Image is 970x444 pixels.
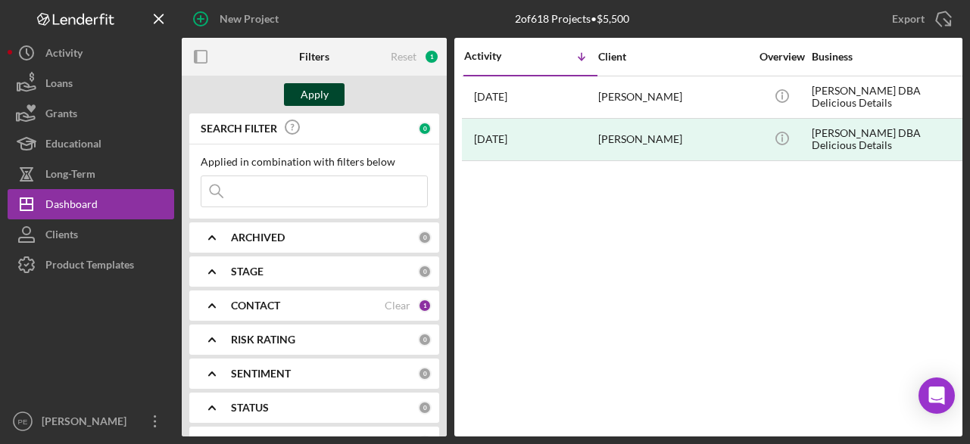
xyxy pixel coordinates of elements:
[391,51,416,63] div: Reset
[418,333,432,346] div: 0
[385,300,410,312] div: Clear
[231,368,291,380] b: SENTIMENT
[45,38,83,72] div: Activity
[45,98,77,132] div: Grants
[598,120,750,160] div: [PERSON_NAME]
[8,129,174,159] button: Educational
[8,159,174,189] button: Long-Term
[182,4,294,34] button: New Project
[8,250,174,280] button: Product Templates
[231,402,269,414] b: STATUS
[201,123,277,135] b: SEARCH FILTER
[812,51,963,63] div: Business
[231,334,295,346] b: RISK RATING
[8,98,174,129] button: Grants
[418,231,432,244] div: 0
[45,129,101,163] div: Educational
[418,367,432,380] div: 0
[45,250,134,284] div: Product Templates
[515,13,629,25] div: 2 of 618 Projects • $5,500
[418,265,432,278] div: 0
[299,51,329,63] b: Filters
[464,50,531,62] div: Activity
[8,38,174,68] button: Activity
[8,189,174,219] button: Dashboard
[812,120,963,160] div: [PERSON_NAME] DBA Delicious Details
[892,4,925,34] div: Export
[45,189,98,223] div: Dashboard
[45,219,78,253] div: Clients
[877,4,962,34] button: Export
[201,156,428,168] div: Applied in combination with filters below
[220,4,279,34] div: New Project
[418,299,432,312] div: 1
[18,418,28,426] text: PE
[418,401,432,415] div: 0
[474,91,507,103] time: 2025-05-28 18:47
[919,377,955,414] div: Open Intercom Messenger
[45,159,95,193] div: Long-Term
[231,265,264,278] b: STAGE
[231,300,280,312] b: CONTACT
[301,83,329,106] div: Apply
[8,68,174,98] button: Loans
[598,77,750,117] div: [PERSON_NAME]
[424,49,439,64] div: 1
[8,406,174,436] button: PE[PERSON_NAME]
[418,122,432,135] div: 0
[8,219,174,250] button: Clients
[474,133,507,145] time: 2024-12-12 20:53
[38,406,136,440] div: [PERSON_NAME]
[45,68,73,102] div: Loans
[753,51,810,63] div: Overview
[284,83,345,106] button: Apply
[598,51,750,63] div: Client
[812,77,963,117] div: [PERSON_NAME] DBA Delicious Details
[231,231,285,244] b: ARCHIVED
